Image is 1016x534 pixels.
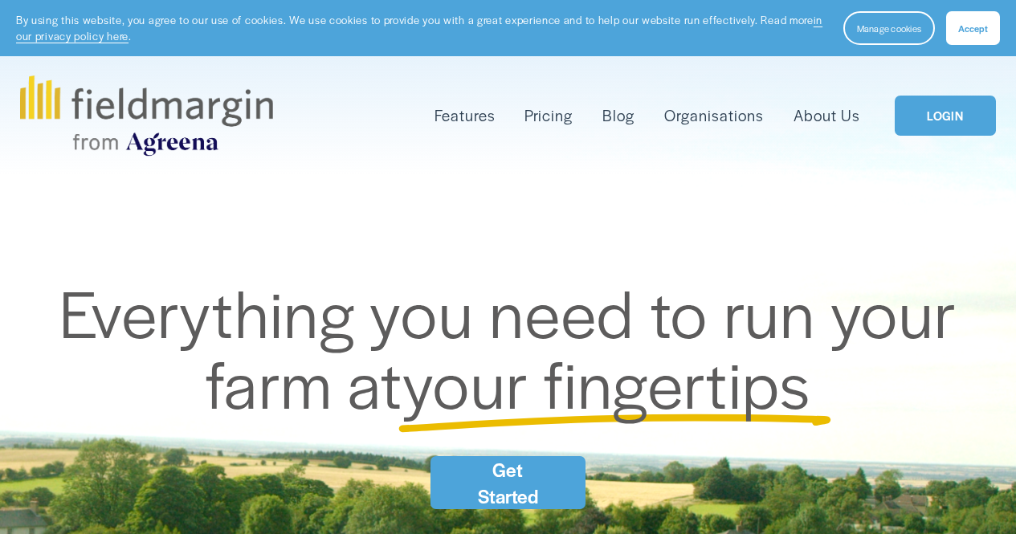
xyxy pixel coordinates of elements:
[602,103,634,128] a: Blog
[59,266,973,427] span: Everything you need to run your farm at
[794,103,860,128] a: About Us
[430,456,586,509] a: Get Started
[16,12,827,43] p: By using this website, you agree to our use of cookies. We use cookies to provide you with a grea...
[664,103,764,128] a: Organisations
[402,336,811,428] span: your fingertips
[857,22,921,35] span: Manage cookies
[958,22,988,35] span: Accept
[435,104,496,127] span: Features
[20,75,272,156] img: fieldmargin.com
[435,103,496,128] a: folder dropdown
[895,96,996,137] a: LOGIN
[946,11,1000,45] button: Accept
[843,11,935,45] button: Manage cookies
[16,12,822,43] a: in our privacy policy here
[524,103,573,128] a: Pricing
